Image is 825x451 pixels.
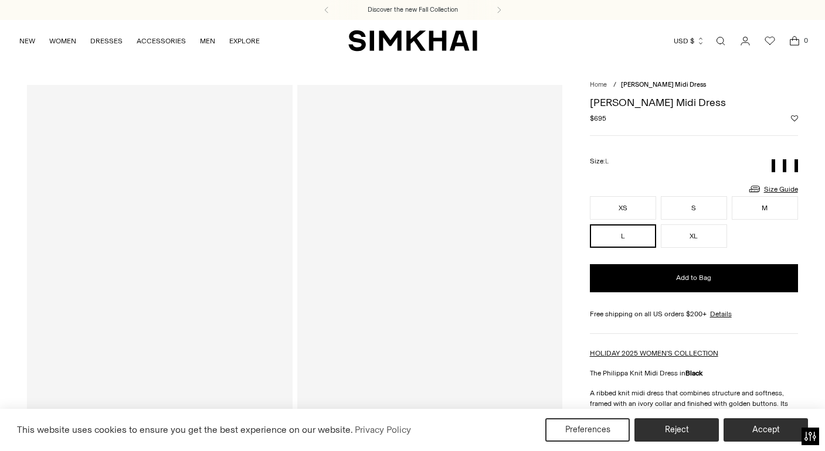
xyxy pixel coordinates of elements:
[590,97,798,108] h1: [PERSON_NAME] Midi Dress
[685,369,702,377] strong: Black
[674,28,705,54] button: USD $
[634,418,719,442] button: Reject
[734,29,757,53] a: Go to the account page
[661,224,727,248] button: XL
[661,196,727,220] button: S
[590,113,606,124] span: $695
[732,196,798,220] button: M
[590,388,798,440] p: A ribbed knit midi dress that combines structure and softness, framed with an ivory collar and fi...
[348,29,477,52] a: SIMKHAI
[353,421,413,439] a: Privacy Policy (opens in a new tab)
[800,35,811,46] span: 0
[724,418,808,442] button: Accept
[200,28,215,54] a: MEN
[758,29,782,53] a: Wishlist
[590,156,609,167] label: Size:
[90,28,123,54] a: DRESSES
[590,309,798,319] div: Free shipping on all US orders $200+
[229,28,260,54] a: EXPLORE
[590,264,798,292] button: Add to Bag
[590,80,798,90] nav: breadcrumbs
[17,424,353,435] span: This website uses cookies to ensure you get the best experience on our website.
[709,29,732,53] a: Open search modal
[137,28,186,54] a: ACCESSORIES
[590,224,656,248] button: L
[49,28,76,54] a: WOMEN
[545,418,630,442] button: Preferences
[791,115,798,122] button: Add to Wishlist
[621,81,706,88] span: [PERSON_NAME] Midi Dress
[605,158,609,165] span: L
[590,349,718,357] a: HOLIDAY 2025 WOMEN'S COLLECTION
[783,29,806,53] a: Open cart modal
[676,273,711,283] span: Add to Bag
[590,196,656,220] button: XS
[613,80,616,90] div: /
[590,81,607,88] a: Home
[710,309,732,319] a: Details
[368,5,458,15] a: Discover the new Fall Collection
[590,368,798,378] p: The Philippa Knit Midi Dress in
[748,182,798,196] a: Size Guide
[19,28,35,54] a: NEW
